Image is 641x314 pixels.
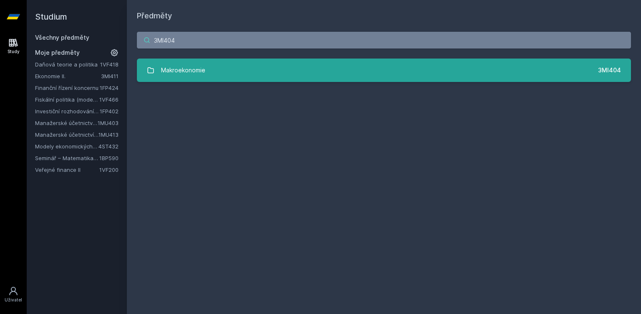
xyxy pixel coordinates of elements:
[137,10,631,22] h1: Předměty
[98,120,119,126] a: 1MU403
[35,119,98,127] a: Manažerské účetnictví II.
[100,84,119,91] a: 1FP424
[35,84,100,92] a: Finanční řízení koncernu
[98,131,119,138] a: 1MU413
[35,34,89,41] a: Všechny předměty
[35,130,98,139] a: Manažerské účetnictví pro vedlejší specializaci
[35,95,99,104] a: Fiskální politika (moderní trendy a případové studie) (anglicky)
[35,72,101,80] a: Ekonomie II.
[598,66,621,74] div: 3MI404
[99,96,119,103] a: 1VF466
[100,61,119,68] a: 1VF418
[161,62,205,79] div: Makroekonomie
[35,60,100,69] a: Daňová teorie a politika
[137,32,631,49] input: Název nebo ident předmětu…
[2,282,25,307] a: Uživatel
[35,154,99,162] a: Seminář – Matematika pro finance
[35,142,98,151] a: Modely ekonomických a finančních časových řad
[100,108,119,115] a: 1FP402
[99,166,119,173] a: 1VF200
[8,49,20,55] div: Study
[5,297,22,303] div: Uživatel
[101,73,119,79] a: 3MI411
[35,49,80,57] span: Moje předměty
[2,33,25,59] a: Study
[35,107,100,115] a: Investiční rozhodování a dlouhodobé financování
[35,166,99,174] a: Veřejné finance II
[98,143,119,150] a: 4ST432
[137,59,631,82] a: Makroekonomie 3MI404
[99,155,119,161] a: 1BP590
